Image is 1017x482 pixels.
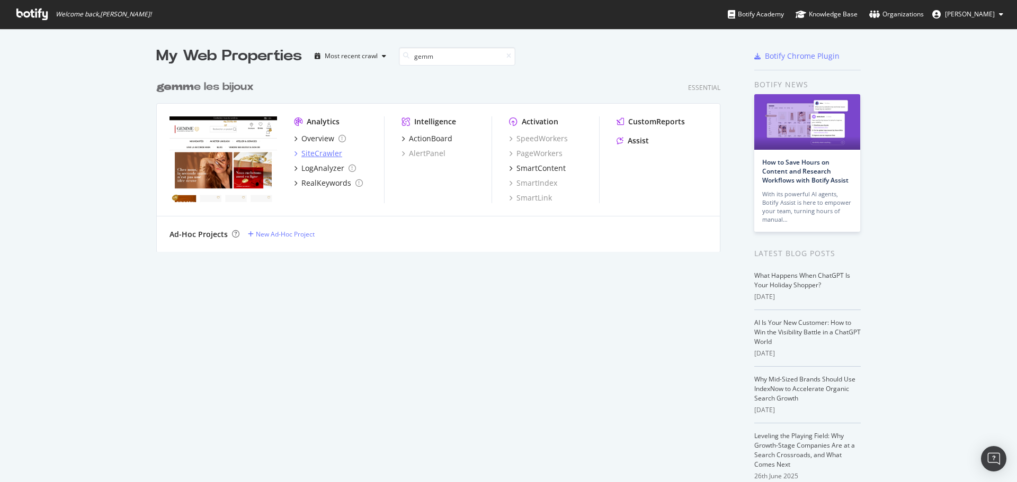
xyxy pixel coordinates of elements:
[509,163,566,174] a: SmartContent
[628,116,685,127] div: CustomReports
[294,148,342,159] a: SiteCrawler
[156,67,729,252] div: grid
[301,178,351,188] div: RealKeywords
[399,47,515,66] input: Search
[754,375,855,403] a: Why Mid-Sized Brands Should Use IndexNow to Accelerate Organic Search Growth
[256,230,315,239] div: New Ad-Hoc Project
[762,158,849,185] a: How to Save Hours on Content and Research Workflows with Botify Assist
[924,6,1012,23] button: [PERSON_NAME]
[294,133,346,144] a: Overview
[169,116,277,202] img: gemmevintagejewelry.com
[325,53,378,59] div: Most recent crawl
[310,48,390,65] button: Most recent crawl
[754,431,855,469] a: Leveling the Playing Field: Why Growth-Stage Companies Are at a Search Crossroads, and What Comes...
[754,349,861,358] div: [DATE]
[307,116,340,127] div: Analytics
[869,9,924,20] div: Organizations
[728,9,784,20] div: Botify Academy
[754,248,861,259] div: Latest Blog Posts
[522,116,558,127] div: Activation
[754,471,861,481] div: 26th June 2025
[754,405,861,415] div: [DATE]
[248,230,315,239] a: New Ad-Hoc Project
[617,135,649,146] a: Assist
[945,10,995,19] span: Olivier Job
[156,79,254,95] div: e les bijoux
[56,10,151,19] span: Welcome back, [PERSON_NAME] !
[688,83,720,92] div: Essential
[509,148,563,159] a: PageWorkers
[754,51,840,61] a: Botify Chrome Plugin
[294,178,363,188] a: RealKeywords
[754,318,861,346] a: AI Is Your New Customer: How to Win the Visibility Battle in a ChatGPT World
[509,178,557,188] a: SmartIndex
[414,116,456,127] div: Intelligence
[754,271,850,289] a: What Happens When ChatGPT Is Your Holiday Shopper?
[301,163,344,174] div: LogAnalyzer
[156,79,258,95] a: gemme les bijoux
[169,229,228,240] div: Ad-Hoc Projects
[301,148,342,159] div: SiteCrawler
[156,81,194,92] b: gemm
[754,94,860,150] img: How to Save Hours on Content and Research Workflows with Botify Assist
[754,79,861,90] div: Botify news
[765,51,840,61] div: Botify Chrome Plugin
[628,135,649,146] div: Assist
[509,193,552,203] a: SmartLink
[402,148,445,159] a: AlertPanel
[516,163,566,174] div: SmartContent
[981,446,1006,471] div: Open Intercom Messenger
[301,133,334,144] div: Overview
[409,133,452,144] div: ActionBoard
[762,190,852,224] div: With its powerful AI agents, Botify Assist is here to empower your team, turning hours of manual…
[156,46,302,67] div: My Web Properties
[796,9,858,20] div: Knowledge Base
[402,133,452,144] a: ActionBoard
[294,163,356,174] a: LogAnalyzer
[509,133,568,144] a: SpeedWorkers
[617,116,685,127] a: CustomReports
[754,292,861,302] div: [DATE]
